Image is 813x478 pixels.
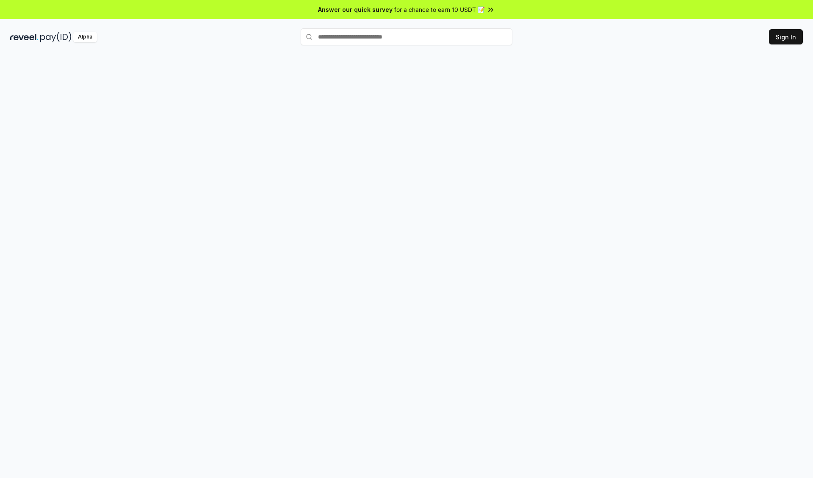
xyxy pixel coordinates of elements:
div: Alpha [73,32,97,42]
img: pay_id [40,32,72,42]
button: Sign In [769,29,803,44]
span: Answer our quick survey [318,5,393,14]
img: reveel_dark [10,32,39,42]
span: for a chance to earn 10 USDT 📝 [394,5,485,14]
